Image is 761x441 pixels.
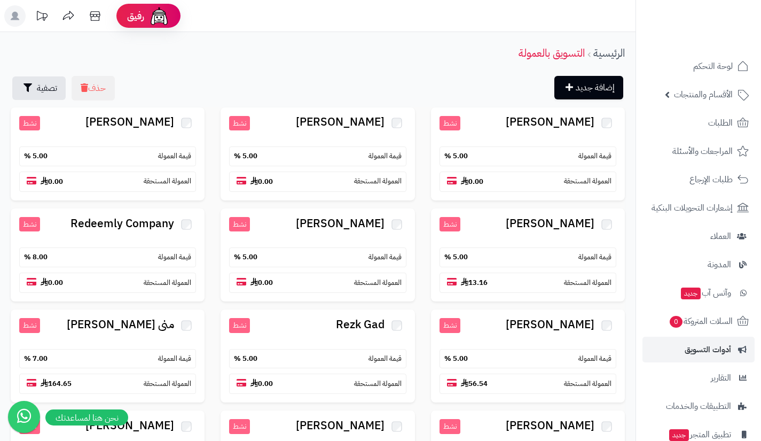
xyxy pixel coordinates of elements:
span: Rezk Gad [336,316,385,333]
small: نشط [440,318,460,333]
span: Redeemly Company [70,215,174,232]
span: العملاء [710,229,731,244]
a: تحديثات المنصة [28,5,55,29]
small: قيمة العمولة [368,354,402,364]
small: قيمة العمولة [158,151,191,161]
span: 5.00 % [444,151,468,161]
a: طلبات الإرجاع [642,167,755,192]
small: نشط [440,217,460,232]
a: المدونة [642,252,755,277]
small: العمولة المستحقة [354,379,402,389]
a: [PERSON_NAME] نشط قيمة العمولة 5.00 % العمولة المستحقة 0.00 [221,107,414,200]
small: العمولة المستحقة [144,278,191,288]
small: نشط [229,116,250,131]
small: العمولة المستحقة [354,176,402,187]
span: 5.00 % [24,151,48,161]
span: رفيق [127,10,144,22]
span: التقارير [711,370,731,385]
span: 164.65 [24,378,72,389]
span: 0.00 [24,176,63,187]
img: logo-2.png [688,30,751,52]
span: لوحة التحكم [693,59,733,74]
span: 5.00 % [234,354,257,364]
span: إشعارات التحويلات البنكية [652,200,733,215]
span: [PERSON_NAME] [506,114,594,131]
small: العمولة المستحقة [564,379,611,389]
a: الطلبات [642,110,755,136]
a: وآتس آبجديد [642,280,755,306]
span: الأقسام والمنتجات [674,87,733,102]
small: قيمة العمولة [578,252,611,262]
button: حذف [72,76,115,100]
span: 5.00 % [444,252,468,262]
span: [PERSON_NAME] [296,215,385,232]
span: [PERSON_NAME] [296,417,385,434]
small: نشط [19,217,40,232]
small: العمولة المستحقة [564,176,611,187]
small: قيمة العمولة [368,252,402,262]
span: [PERSON_NAME] [85,114,174,131]
a: Redeemly Company نشط قيمة العمولة 8.00 % العمولة المستحقة 0.00 [11,208,205,301]
small: نشط [440,116,460,131]
a: [PERSON_NAME] نشط قيمة العمولة 5.00 % العمولة المستحقة 0.00 [431,107,625,200]
span: طلبات الإرجاع [689,172,733,187]
span: [PERSON_NAME] [506,417,594,434]
span: 7.00 % [24,354,48,364]
span: منى [PERSON_NAME] [67,316,174,333]
a: أدوات التسويق [642,337,755,362]
small: قيمة العمولة [158,354,191,364]
a: الرئيسية [593,45,625,61]
small: نشط [440,419,460,434]
a: [PERSON_NAME] نشط قيمة العمولة 5.00 % العمولة المستحقة 0.00 [11,107,205,200]
span: أدوات التسويق [685,342,731,357]
small: قيمة العمولة [158,252,191,262]
span: 5.00 % [234,151,257,161]
span: السلات المتروكة [669,314,733,329]
span: 0.00 [234,176,273,187]
small: العمولة المستحقة [144,379,191,389]
small: العمولة المستحقة [354,278,402,288]
img: ai-face.png [148,5,170,27]
small: العمولة المستحقة [144,176,191,187]
span: [PERSON_NAME] [296,114,385,131]
span: [PERSON_NAME] [506,316,594,333]
span: جديد [669,429,689,441]
span: 5.00 % [234,252,257,262]
span: وآتس آب [680,285,731,300]
a: لوحة التحكم [642,53,755,79]
a: التطبيقات والخدمات [642,393,755,419]
a: التسويق بالعمولة [519,45,585,61]
small: قيمة العمولة [578,151,611,161]
small: قيمة العمولة [578,354,611,364]
small: نشط [19,116,40,131]
span: 5.00 % [444,354,468,364]
small: نشط [229,318,250,333]
a: [PERSON_NAME] نشط قيمة العمولة 5.00 % العمولة المستحقة 0.00 [221,208,414,301]
small: نشط [229,217,250,232]
span: الطلبات [708,115,733,130]
span: 0.00 [234,378,273,389]
span: جديد [681,288,701,299]
a: [PERSON_NAME] نشط قيمة العمولة 5.00 % العمولة المستحقة 13.16 [431,208,625,301]
a: السلات المتروكة0 [642,308,755,334]
a: منى [PERSON_NAME] نشط قيمة العمولة 7.00 % العمولة المستحقة 164.65 [11,310,205,403]
span: المدونة [708,257,731,272]
span: التطبيقات والخدمات [666,399,731,414]
a: [PERSON_NAME] نشط قيمة العمولة 5.00 % العمولة المستحقة 56.54 [431,310,625,403]
a: المراجعات والأسئلة [642,138,755,164]
a: العملاء [642,223,755,249]
span: 0.00 [234,277,273,288]
small: نشط [19,318,40,333]
a: إشعارات التحويلات البنكية [642,195,755,221]
span: تصفية [37,82,57,95]
span: 0.00 [24,277,63,288]
span: [PERSON_NAME] [85,417,174,434]
a: التقارير [642,365,755,391]
span: 8.00 % [24,252,48,262]
button: تصفية [12,76,66,100]
span: المراجعات والأسئلة [672,144,733,159]
small: قيمة العمولة [368,151,402,161]
small: العمولة المستحقة [564,278,611,288]
span: 0.00 [444,176,483,187]
span: 0 [670,316,682,328]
